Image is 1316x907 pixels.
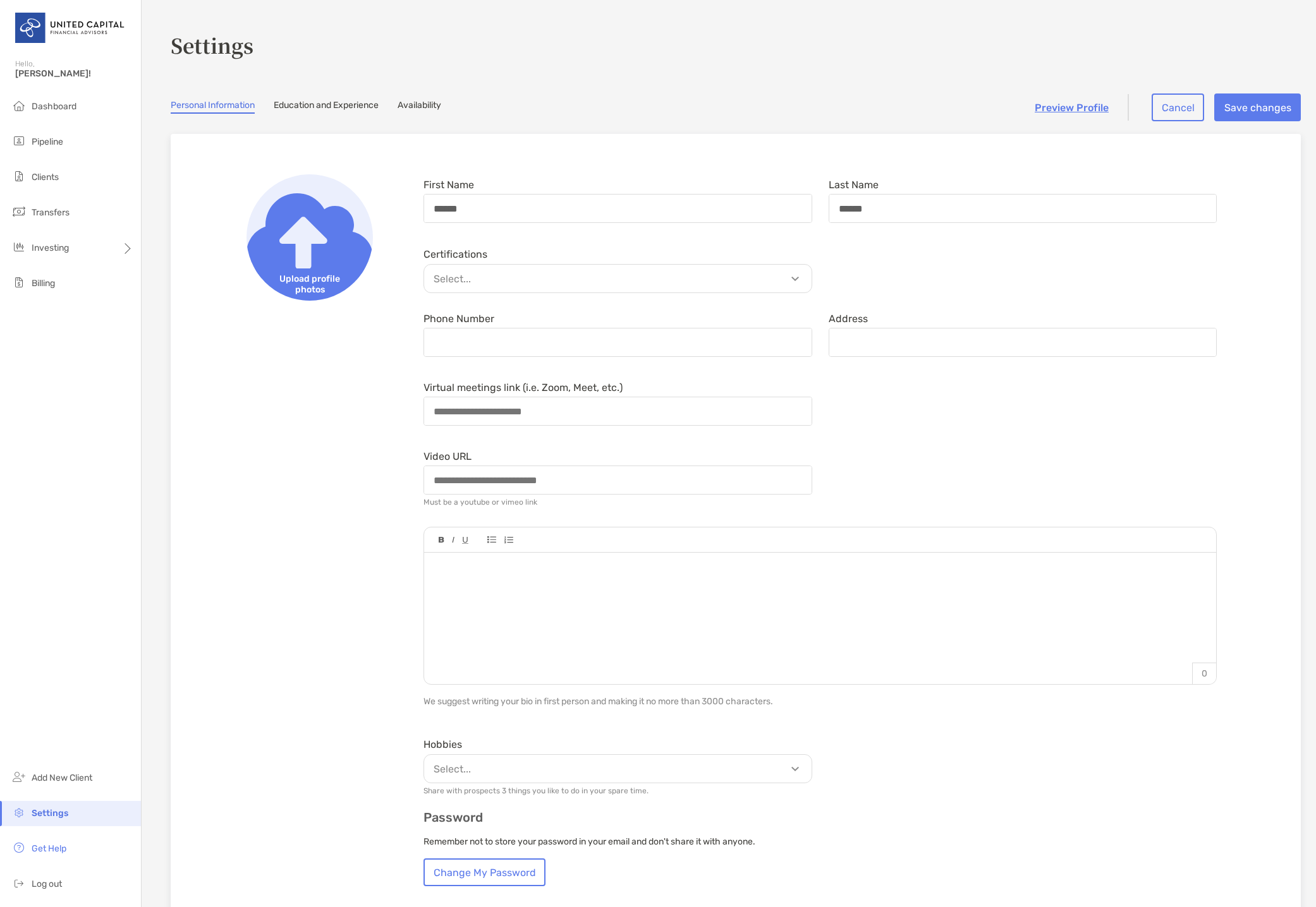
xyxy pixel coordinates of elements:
[423,786,812,795] p: Share with prospects 3 things you like to do in your spare time.
[427,761,815,777] p: Select...
[423,858,545,886] button: Change My Password
[11,133,27,148] img: pipeline icon
[423,382,623,393] label: Virtual meetings link (i.e. Zoom, Meet, etc.)
[32,136,63,147] span: Pipeline
[11,805,27,820] img: settings icon
[423,810,1217,825] h3: Password
[32,278,55,289] span: Billing
[829,179,879,190] label: Last Name
[32,101,76,112] span: Dashboard
[423,834,1217,850] p: Remember not to store your password in your email and don't share it with anyone.
[423,248,812,260] div: Certifications
[32,808,68,819] span: Settings
[1035,102,1109,114] a: Preview Profile
[274,100,379,114] a: Education and Experience
[11,204,27,219] img: transfers icon
[423,738,812,750] div: Hobbies
[423,313,494,324] label: Phone Number
[32,772,92,783] span: Add New Client
[462,537,468,544] img: Editor control icon
[427,271,815,287] p: Select...
[439,537,444,543] img: Editor control icon
[247,174,373,301] img: Upload profile
[247,268,373,301] span: Upload profile photos
[171,30,1301,59] h3: Settings
[11,875,27,891] img: logout icon
[487,536,496,543] img: Editor control icon
[1192,663,1216,684] p: 0
[1214,93,1301,121] button: Save changes
[15,5,126,51] img: United Capital Logo
[452,537,454,543] img: Editor control icon
[32,243,69,253] span: Investing
[11,98,27,113] img: dashboard icon
[32,879,62,889] span: Log out
[11,769,27,784] img: add_new_client icon
[11,840,27,855] img: get-help icon
[11,239,27,255] img: investing icon
[11,169,27,184] img: clients icon
[32,172,59,183] span: Clients
[11,275,27,290] img: billing icon
[1152,93,1204,121] button: Cancel
[423,451,472,462] label: Video URL
[171,100,255,114] a: Personal Information
[829,313,868,324] label: Address
[423,694,1217,709] p: We suggest writing your bio in first person and making it no more than 3000 characters.
[32,843,66,854] span: Get Help
[15,68,133,79] span: [PERSON_NAME]!
[423,498,537,507] div: Must be a youtube or vimeo link
[423,179,474,190] label: First Name
[398,100,441,114] a: Availability
[32,207,70,218] span: Transfers
[504,536,513,544] img: Editor control icon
